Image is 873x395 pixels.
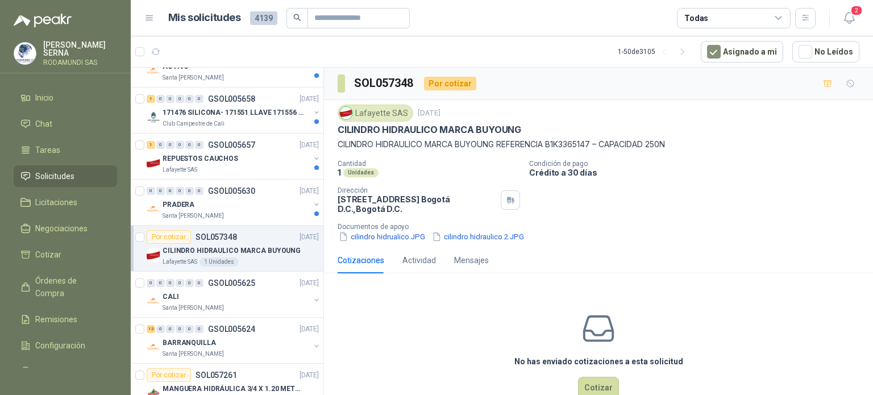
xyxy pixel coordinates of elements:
[293,14,301,22] span: search
[338,160,520,168] p: Cantidad
[35,365,100,378] span: Manuales y ayuda
[163,246,301,256] p: CILINDRO HIDRAULICO MARCA BUYOUNG
[14,14,72,27] img: Logo peakr
[166,279,174,287] div: 0
[147,95,155,103] div: 1
[35,170,74,182] span: Solicitudes
[147,141,155,149] div: 1
[701,41,783,63] button: Asignado a mi
[185,95,194,103] div: 0
[199,257,239,267] div: 1 Unidades
[792,41,859,63] button: No Leídos
[147,187,155,195] div: 0
[208,187,255,195] p: GSOL005630
[338,138,859,151] p: CILINDRO HIDRAULICO MARCA BUYOUNG REFERENCIA B1K3365147 – CAPACIDAD 250N
[454,254,489,267] div: Mensajes
[300,140,319,151] p: [DATE]
[14,270,117,304] a: Órdenes de Compra
[300,370,319,381] p: [DATE]
[147,64,160,78] img: Company Logo
[338,194,496,214] p: [STREET_ADDRESS] Bogotá D.C. , Bogotá D.C.
[147,248,160,262] img: Company Logo
[338,168,341,177] p: 1
[43,41,117,57] p: [PERSON_NAME] SERNA
[424,77,476,90] div: Por cotizar
[250,11,277,25] span: 4139
[35,118,52,130] span: Chat
[147,184,321,221] a: 0 0 0 0 0 0 GSOL005630[DATE] Company LogoPRADERASanta [PERSON_NAME]
[163,257,197,267] p: Lafayette SAS
[418,108,440,119] p: [DATE]
[529,168,868,177] p: Crédito a 30 días
[14,113,117,135] a: Chat
[163,350,224,359] p: Santa [PERSON_NAME]
[208,279,255,287] p: GSOL005625
[196,371,237,379] p: SOL057261
[300,186,319,197] p: [DATE]
[300,232,319,243] p: [DATE]
[147,279,155,287] div: 0
[529,160,868,168] p: Condición de pago
[343,168,379,177] div: Unidades
[131,226,323,272] a: Por cotizarSOL057348[DATE] Company LogoCILINDRO HIDRAULICO MARCA BUYOUNGLafayette SAS1 Unidades
[176,141,184,149] div: 0
[156,95,165,103] div: 0
[300,94,319,105] p: [DATE]
[514,355,683,368] h3: No has enviado cotizaciones a esta solicitud
[163,384,304,394] p: MANGUERA HIDRÁULICA 3/4 X 1.20 METROS DE LONGITUD HR-HR-ACOPLADA
[35,144,60,156] span: Tareas
[354,74,415,92] h3: SOL057348
[166,141,174,149] div: 0
[35,313,77,326] span: Remisiones
[166,95,174,103] div: 0
[618,43,692,61] div: 1 - 50 de 3105
[163,199,194,210] p: PRADERA
[684,12,708,24] div: Todas
[300,324,319,335] p: [DATE]
[14,335,117,356] a: Configuración
[839,8,859,28] button: 2
[163,119,225,128] p: Club Campestre de Cali
[14,218,117,239] a: Negociaciones
[163,292,179,302] p: CALI
[163,338,216,348] p: BARRANQUILLA
[43,59,117,66] p: RODAMUNDI SAS
[163,153,238,164] p: REPUESTOS CAUCHOS
[156,325,165,333] div: 0
[338,186,496,194] p: Dirección
[14,309,117,330] a: Remisiones
[195,141,203,149] div: 0
[147,202,160,216] img: Company Logo
[14,361,117,382] a: Manuales y ayuda
[35,92,53,104] span: Inicio
[156,279,165,287] div: 0
[163,165,197,174] p: Lafayette SAS
[147,156,160,170] img: Company Logo
[196,233,237,241] p: SOL057348
[338,105,413,122] div: Lafayette SAS
[147,138,321,174] a: 1 0 0 0 0 0 GSOL005657[DATE] Company LogoREPUESTOS CAUCHOSLafayette SAS
[147,110,160,124] img: Company Logo
[147,340,160,354] img: Company Logo
[185,141,194,149] div: 0
[35,248,61,261] span: Cotizar
[14,244,117,265] a: Cotizar
[163,73,224,82] p: Santa [PERSON_NAME]
[168,10,241,26] h1: Mis solicitudes
[195,187,203,195] div: 0
[147,276,321,313] a: 0 0 0 0 0 0 GSOL005625[DATE] Company LogoCALISanta [PERSON_NAME]
[185,187,194,195] div: 0
[195,325,203,333] div: 0
[147,230,191,244] div: Por cotizar
[850,5,863,16] span: 2
[14,192,117,213] a: Licitaciones
[14,165,117,187] a: Solicitudes
[163,211,224,221] p: Santa [PERSON_NAME]
[402,254,436,267] div: Actividad
[147,322,321,359] a: 13 0 0 0 0 0 GSOL005624[DATE] Company LogoBARRANQUILLASanta [PERSON_NAME]
[14,43,36,64] img: Company Logo
[185,279,194,287] div: 0
[195,95,203,103] div: 0
[431,231,525,243] button: cilindro hidraulico 2.JPG
[338,231,426,243] button: cilindro hidrualico.JPG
